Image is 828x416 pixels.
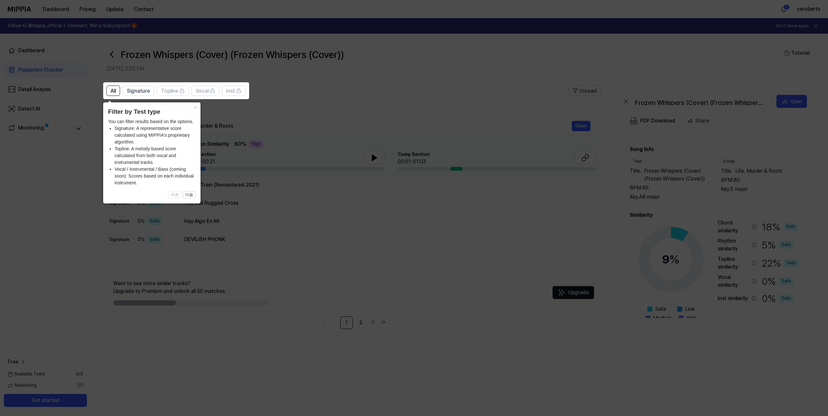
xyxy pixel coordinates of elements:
[157,86,189,96] button: Topline
[226,87,235,95] span: Inst
[196,87,209,95] span: Vocal
[108,118,196,186] div: You can filter results based on the options.
[123,86,154,96] button: Signature
[191,86,219,96] button: Vocal
[111,87,116,95] span: All
[183,191,196,199] button: 다음
[115,166,196,186] li: Vocal / Instrumental / Bass (coming soon): Scores based on each individual instrument.
[106,86,120,96] button: All
[127,87,150,95] span: Signature
[115,145,196,166] li: Topline: A melody-based score calculated from both vocal and instrumental tracks.
[115,125,196,145] li: Signature: A representative score calculated using MIPPIA's proprietary algorithm.
[190,102,201,111] button: Close
[108,107,196,117] header: Filter by Test type
[161,87,178,95] span: Topline
[222,86,246,96] button: Inst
